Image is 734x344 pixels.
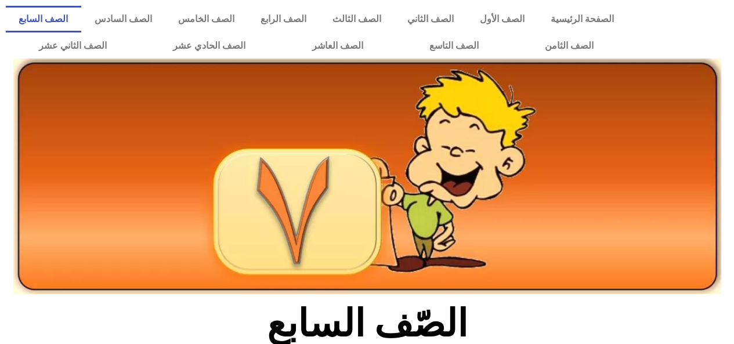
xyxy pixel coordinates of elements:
[279,32,396,59] a: الصف العاشر
[537,6,627,32] a: الصفحة الرئيسية
[6,32,140,59] a: الصف الثاني عشر
[319,6,394,32] a: الصف الثالث
[247,6,319,32] a: الصف الرابع
[81,6,165,32] a: الصف السادس
[512,32,627,59] a: الصف الثامن
[467,6,537,32] a: الصف الأول
[165,6,247,32] a: الصف الخامس
[396,32,512,59] a: الصف التاسع
[394,6,467,32] a: الصف الثاني
[140,32,279,59] a: الصف الحادي عشر
[6,6,81,32] a: الصف السابع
